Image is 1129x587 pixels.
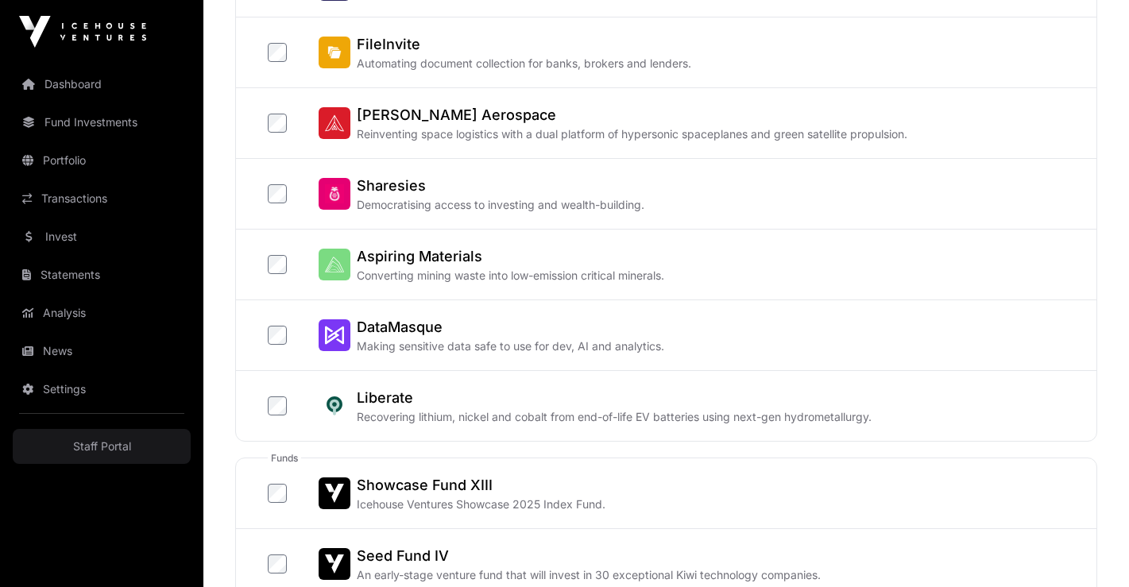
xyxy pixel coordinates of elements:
input: SharesiesSharesiesDemocratising access to investing and wealth-building. [268,184,287,203]
iframe: Chat Widget [1050,511,1129,587]
p: Recovering lithium, nickel and cobalt from end-of-life EV batteries using next-gen hydrometallurgy. [357,409,872,425]
img: Dawn Aerospace [319,107,350,139]
h2: Sharesies [357,175,644,197]
input: Aspiring MaterialsAspiring MaterialsConverting mining waste into low-emission critical minerals. [268,255,287,274]
input: Showcase Fund XIIIShowcase Fund XIIIIcehouse Ventures Showcase 2025 Index Fund. [268,484,287,503]
span: funds [268,452,301,465]
input: FileInviteFileInviteAutomating document collection for banks, brokers and lenders. [268,43,287,62]
h2: Liberate [357,387,872,409]
img: Icehouse Ventures Logo [19,16,146,48]
a: Invest [13,219,191,254]
h2: Aspiring Materials [357,245,664,268]
h2: [PERSON_NAME] Aerospace [357,104,907,126]
a: Transactions [13,181,191,216]
input: LiberateLiberateRecovering lithium, nickel and cobalt from end-of-life EV batteries using next-ge... [268,396,287,415]
a: Statements [13,257,191,292]
img: Liberate [319,390,350,422]
a: Fund Investments [13,105,191,140]
p: Making sensitive data safe to use for dev, AI and analytics. [357,338,664,354]
img: DataMasque [319,319,350,351]
a: Dashboard [13,67,191,102]
img: Sharesies [319,178,350,210]
p: Reinventing space logistics with a dual platform of hypersonic spaceplanes and green satellite pr... [357,126,907,142]
p: An early-stage venture fund that will invest in 30 exceptional Kiwi technology companies. [357,567,821,583]
a: Settings [13,372,191,407]
p: Democratising access to investing and wealth-building. [357,197,644,213]
input: Seed Fund IVSeed Fund IVAn early-stage venture fund that will invest in 30 exceptional Kiwi techn... [268,554,287,573]
img: Aspiring Materials [319,249,350,280]
h2: DataMasque [357,316,664,338]
a: Analysis [13,295,191,330]
p: Automating document collection for banks, brokers and lenders. [357,56,691,71]
p: Converting mining waste into low-emission critical minerals. [357,268,664,284]
a: Portfolio [13,143,191,178]
img: Showcase Fund XIII [319,477,350,509]
img: Seed Fund IV [319,548,350,580]
img: FileInvite [319,37,350,68]
h2: FileInvite [357,33,691,56]
input: Dawn Aerospace[PERSON_NAME] AerospaceReinventing space logistics with a dual platform of hyperson... [268,114,287,133]
h2: Showcase Fund XIII [357,474,605,496]
a: News [13,334,191,369]
a: Staff Portal [13,429,191,464]
input: DataMasqueDataMasqueMaking sensitive data safe to use for dev, AI and analytics. [268,326,287,345]
h2: Seed Fund IV [357,545,821,567]
p: Icehouse Ventures Showcase 2025 Index Fund. [357,496,605,512]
